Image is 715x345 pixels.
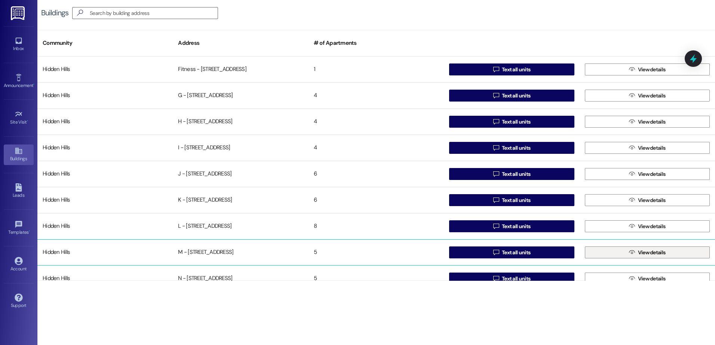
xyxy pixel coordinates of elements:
[585,168,710,180] button: View details
[502,66,530,74] span: Text all units
[37,167,173,181] div: Hidden Hills
[493,145,499,151] i: 
[638,118,666,126] span: View details
[629,145,635,151] i: 
[37,114,173,129] div: Hidden Hills
[309,193,444,208] div: 6
[173,245,308,260] div: M - [STREET_ADDRESS]
[37,34,173,52] div: Community
[502,223,530,230] span: Text all units
[37,245,173,260] div: Hidden Hills
[502,275,530,283] span: Text all units
[74,9,86,17] i: 
[629,171,635,177] i: 
[37,271,173,286] div: Hidden Hills
[585,273,710,285] button: View details
[449,168,574,180] button: Text all units
[638,196,666,204] span: View details
[629,197,635,203] i: 
[629,276,635,282] i: 
[638,249,666,257] span: View details
[309,245,444,260] div: 5
[449,142,574,154] button: Text all units
[27,118,28,124] span: •
[629,66,635,72] i: 
[638,66,666,74] span: View details
[449,220,574,232] button: Text all units
[37,88,173,103] div: Hidden Hills
[4,144,34,165] a: Buildings
[173,193,308,208] div: K - [STREET_ADDRESS]
[638,170,666,178] span: View details
[309,140,444,155] div: 4
[37,140,173,155] div: Hidden Hills
[173,140,308,155] div: I - [STREET_ADDRESS]
[173,88,308,103] div: G - [STREET_ADDRESS]
[4,218,34,238] a: Templates •
[493,171,499,177] i: 
[502,92,530,100] span: Text all units
[4,181,34,201] a: Leads
[638,144,666,152] span: View details
[4,34,34,55] a: Inbox
[11,6,26,20] img: ResiDesk Logo
[449,116,574,128] button: Text all units
[493,249,499,255] i: 
[585,142,710,154] button: View details
[502,196,530,204] span: Text all units
[502,118,530,126] span: Text all units
[173,114,308,129] div: H - [STREET_ADDRESS]
[90,8,218,18] input: Search by building address
[585,246,710,258] button: View details
[41,9,68,17] div: Buildings
[493,93,499,99] i: 
[309,219,444,234] div: 8
[173,167,308,181] div: J - [STREET_ADDRESS]
[4,291,34,311] a: Support
[585,116,710,128] button: View details
[585,90,710,102] button: View details
[37,62,173,77] div: Hidden Hills
[309,271,444,286] div: 5
[449,90,574,102] button: Text all units
[37,193,173,208] div: Hidden Hills
[502,170,530,178] span: Text all units
[493,119,499,125] i: 
[585,63,710,75] button: View details
[493,276,499,282] i: 
[309,88,444,103] div: 4
[4,108,34,128] a: Site Visit •
[449,246,574,258] button: Text all units
[173,271,308,286] div: N - [STREET_ADDRESS]
[29,229,30,234] span: •
[309,114,444,129] div: 4
[449,273,574,285] button: Text all units
[493,66,499,72] i: 
[638,92,666,100] span: View details
[309,167,444,181] div: 6
[502,144,530,152] span: Text all units
[173,62,308,77] div: Fitness - [STREET_ADDRESS]
[309,34,444,52] div: # of Apartments
[638,223,666,230] span: View details
[629,249,635,255] i: 
[449,63,574,75] button: Text all units
[493,197,499,203] i: 
[173,34,308,52] div: Address
[585,194,710,206] button: View details
[4,255,34,275] a: Account
[629,119,635,125] i: 
[585,220,710,232] button: View details
[449,194,574,206] button: Text all units
[638,275,666,283] span: View details
[173,219,308,234] div: L - [STREET_ADDRESS]
[37,219,173,234] div: Hidden Hills
[493,223,499,229] i: 
[33,82,34,87] span: •
[629,93,635,99] i: 
[502,249,530,257] span: Text all units
[629,223,635,229] i: 
[309,62,444,77] div: 1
